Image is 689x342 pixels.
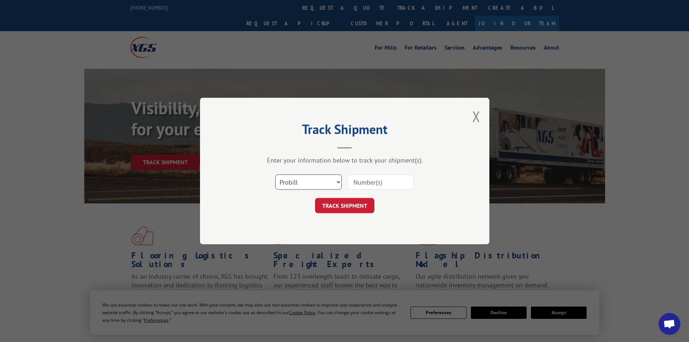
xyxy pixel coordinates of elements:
input: Number(s) [347,174,414,190]
div: Open chat [659,313,680,335]
h2: Track Shipment [236,124,453,138]
button: Close modal [472,107,480,126]
div: Enter your information below to track your shipment(s). [236,156,453,164]
button: TRACK SHIPMENT [315,198,374,213]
